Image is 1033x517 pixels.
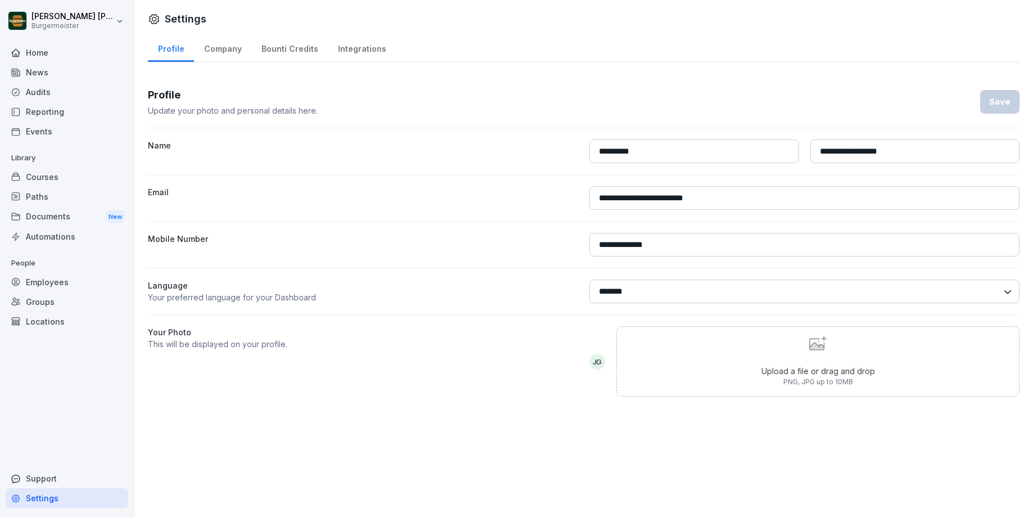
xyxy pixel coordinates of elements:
a: Company [194,33,251,62]
p: PNG, JPG up to 10MB [761,377,875,387]
p: Upload a file or drag and drop [761,365,875,377]
iframe: Intercom live chat [995,479,1022,506]
p: People [6,254,128,272]
label: Mobile Number [148,233,578,257]
a: Profile [148,33,194,62]
a: Groups [6,292,128,312]
div: Documents [6,206,128,227]
a: Reporting [6,102,128,122]
p: This will be displayed on your profile. [148,338,578,350]
div: Save [989,96,1011,108]
a: Paths [6,187,128,206]
div: JG [589,354,605,370]
div: New [106,210,125,223]
h3: Profile [148,87,318,102]
label: Email [148,186,578,210]
a: News [6,62,128,82]
div: Support [6,469,128,488]
a: Audits [6,82,128,102]
a: Events [6,122,128,141]
p: Language [148,280,578,291]
a: Integrations [328,33,396,62]
a: Automations [6,227,128,246]
label: Your Photo [148,326,578,338]
p: Library [6,149,128,167]
a: DocumentsNew [6,206,128,227]
h1: Settings [165,11,206,26]
a: Courses [6,167,128,187]
p: Your preferred language for your Dashboard [148,291,578,303]
a: Employees [6,272,128,292]
p: [PERSON_NAME] [PERSON_NAME] [31,12,114,21]
button: Save [980,90,1020,114]
p: Update your photo and personal details here. [148,105,318,116]
label: Name [148,140,578,163]
a: Bounti Credits [251,33,328,62]
a: Locations [6,312,128,331]
a: Settings [6,488,128,508]
p: Burgermeister [31,22,114,30]
a: Home [6,43,128,62]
